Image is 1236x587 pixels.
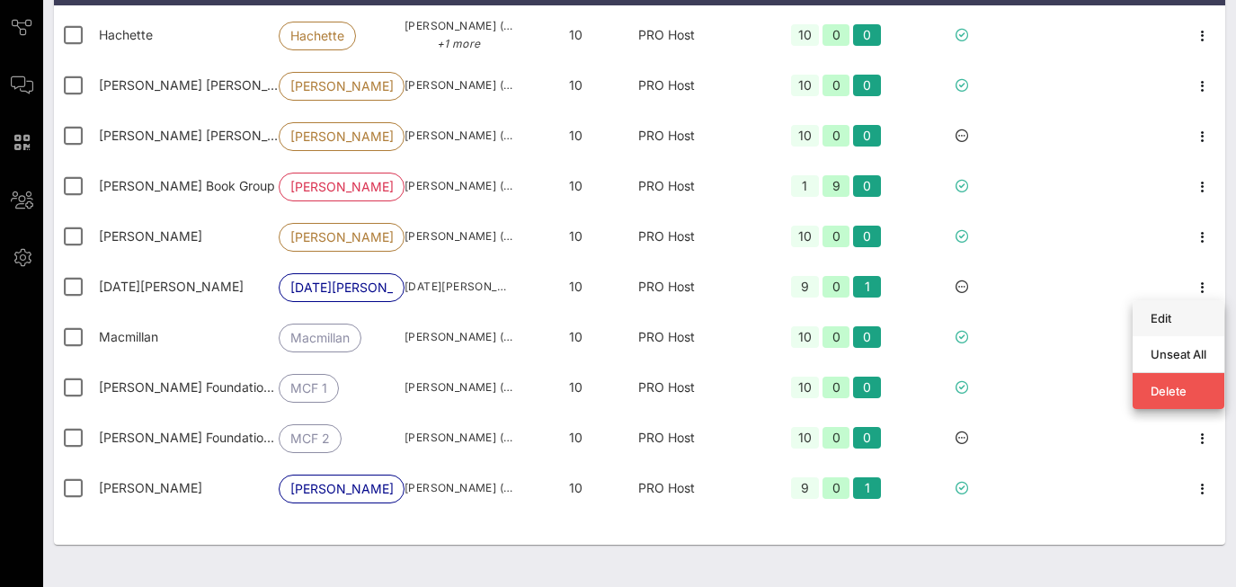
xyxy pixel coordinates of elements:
div: 0 [823,24,850,46]
div: 9 [791,276,819,298]
div: 0 [853,377,881,398]
div: 0 [823,226,850,247]
div: 10 [791,24,819,46]
div: 0 [853,75,881,96]
div: PRO Host [638,463,764,513]
span: 10 [569,430,582,445]
span: MCF 1 [290,375,327,402]
div: 1 [791,175,819,197]
div: 0 [853,427,881,449]
span: Harper Collins 1 [99,77,318,93]
span: Marguerite Casey Foundation 2 [99,430,282,445]
div: 10 [791,226,819,247]
span: [PERSON_NAME] ([PERSON_NAME][EMAIL_ADDRESS][DOMAIN_NAME]) [405,429,512,447]
span: [PERSON_NAME] ([PERSON_NAME][EMAIL_ADDRESS][PERSON_NAME][DOMAIN_NAME]) [405,17,512,53]
span: [PERSON_NAME] ([PERSON_NAME][EMAIL_ADDRESS][PERSON_NAME][DOMAIN_NAME]) [405,328,512,346]
span: Macmillan [290,325,350,351]
span: [DATE][PERSON_NAME] ([PERSON_NAME][EMAIL_ADDRESS][DOMAIN_NAME]) [405,278,512,296]
span: 10 [569,228,582,244]
div: 0 [853,226,881,247]
div: 0 [853,125,881,147]
span: [PERSON_NAME] [290,476,393,503]
span: Macmillan [99,329,158,344]
span: [PERSON_NAME] ([PERSON_NAME][EMAIL_ADDRESS][DOMAIN_NAME]) [405,127,512,145]
div: PRO Host [638,413,764,463]
span: [PERSON_NAME] Book Group [290,173,393,200]
span: [PERSON_NAME] [PERSON_NAME] 2 [290,123,393,150]
span: 10 [569,128,582,143]
div: 0 [823,427,850,449]
div: PRO Host [638,10,764,60]
span: Hachette [290,22,344,49]
span: [PERSON_NAME] ([PERSON_NAME][EMAIL_ADDRESS][DOMAIN_NAME]) [405,76,512,94]
span: Hachette [99,27,153,42]
div: 0 [853,326,881,348]
div: 10 [791,427,819,449]
div: 10 [791,75,819,96]
span: [PERSON_NAME] [PERSON_NAME] 1 [290,73,393,100]
span: 10 [569,27,582,42]
div: 9 [823,175,850,197]
p: +1 more [405,35,512,53]
div: Unseat All [1151,347,1206,361]
span: MCF 2 [290,425,330,452]
div: PRO Host [638,262,764,312]
div: 0 [853,24,881,46]
div: 1 [853,477,881,499]
span: Hudson Book Group [99,178,275,193]
div: PRO Host [638,362,764,413]
div: 0 [853,175,881,197]
span: 10 [569,77,582,93]
div: Delete [1151,384,1206,398]
div: PRO Host [638,60,764,111]
div: PRO Host [638,111,764,161]
span: Ingram [99,228,202,244]
div: PRO Host [638,211,764,262]
span: 10 [569,279,582,294]
span: 10 [569,329,582,344]
div: 0 [823,276,850,298]
div: 0 [823,75,850,96]
div: Edit [1151,311,1206,325]
span: [DATE][PERSON_NAME] [290,274,393,301]
span: 10 [569,178,582,193]
div: 9 [791,477,819,499]
span: Lucia Ferreira [99,279,244,294]
div: 10 [791,125,819,147]
span: [PERSON_NAME] ([PERSON_NAME][EMAIL_ADDRESS][DOMAIN_NAME]) [405,227,512,245]
span: [PERSON_NAME] ([PERSON_NAME][EMAIL_ADDRESS][DOMAIN_NAME]) [405,479,512,497]
span: [PERSON_NAME] ([PERSON_NAME][EMAIL_ADDRESS][DOMAIN_NAME]) [405,177,512,195]
span: [PERSON_NAME] [290,224,393,251]
div: 0 [823,477,850,499]
div: 10 [791,326,819,348]
div: 0 [823,125,850,147]
div: PRO Host [638,161,764,211]
div: 0 [823,326,850,348]
div: 0 [823,377,850,398]
span: [PERSON_NAME] ([PERSON_NAME][EMAIL_ADDRESS][DOMAIN_NAME]) [405,378,512,396]
div: 10 [791,377,819,398]
span: Marguerite Casey Foundation 1 [99,379,280,395]
span: Harper Collins 2 [99,128,321,143]
span: 10 [569,480,582,495]
div: 1 [853,276,881,298]
span: 10 [569,379,582,395]
div: PRO Host [638,312,764,362]
span: Markus Dohle [99,480,202,495]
